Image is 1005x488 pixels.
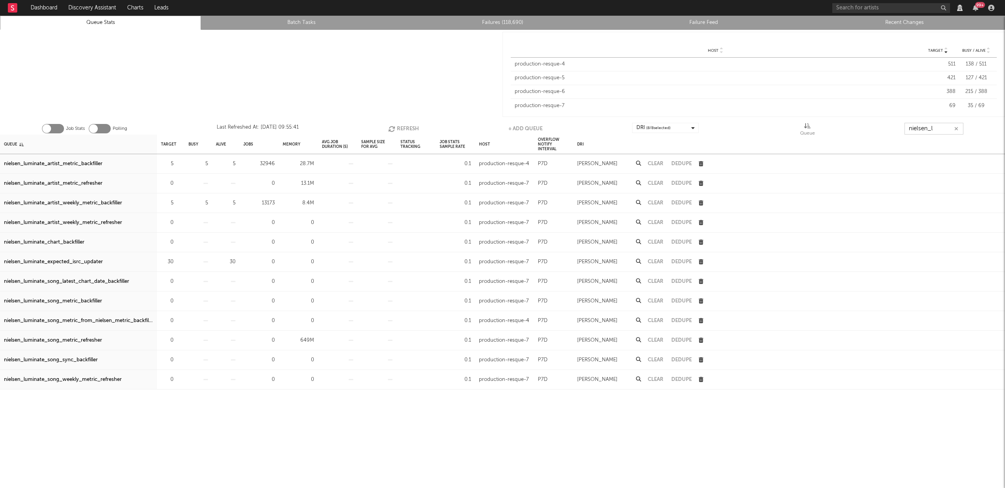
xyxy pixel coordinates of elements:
[283,277,314,286] div: 0
[928,48,943,53] span: Target
[388,123,419,135] button: Refresh
[4,297,102,306] a: nielsen_luminate_song_metric_backfiller
[671,220,692,225] button: Dedupe
[161,257,174,267] div: 30
[479,238,529,247] div: production-resque-7
[4,136,24,153] div: Queue
[479,297,529,306] div: production-resque-7
[283,159,314,169] div: 28.7M
[161,198,174,208] div: 5
[538,355,548,365] div: P7D
[959,74,993,82] div: 127 / 421
[4,179,102,188] div: nielsen_luminate_artist_metric_refresher
[440,257,471,267] div: 0.1
[161,136,176,153] div: Target
[832,3,950,13] input: Search for artists
[440,297,471,306] div: 0.1
[959,102,993,110] div: 35 / 69
[538,297,548,306] div: P7D
[283,179,314,188] div: 13.1M
[440,136,471,153] div: Job Stats Sample Rate
[4,257,103,267] a: nielsen_luminate_expected_isrc_updater
[188,198,208,208] div: 5
[216,136,226,153] div: Alive
[671,299,692,304] button: Dedupe
[4,336,102,345] div: nielsen_luminate_song_metric_refresher
[479,198,529,208] div: production-resque-7
[188,136,198,153] div: Busy
[577,277,618,286] div: [PERSON_NAME]
[800,123,815,138] div: Queue
[538,198,548,208] div: P7D
[4,355,98,365] a: nielsen_luminate_song_sync_backfiller
[538,179,548,188] div: P7D
[920,88,956,96] div: 388
[538,375,548,384] div: P7D
[577,336,618,345] div: [PERSON_NAME]
[577,218,618,228] div: [PERSON_NAME]
[671,318,692,323] button: Dedupe
[322,136,353,153] div: Avg Job Duration (s)
[648,220,663,225] button: Clear
[283,355,314,365] div: 0
[283,297,314,306] div: 0
[4,198,122,208] a: nielsen_luminate_artist_weekly_metric_backfiller
[508,123,543,135] button: + Add Queue
[243,159,275,169] div: 32946
[648,377,663,382] button: Clear
[161,336,174,345] div: 0
[975,2,985,8] div: 99 +
[161,355,174,365] div: 0
[577,375,618,384] div: [PERSON_NAME]
[648,240,663,245] button: Clear
[440,218,471,228] div: 0.1
[243,375,275,384] div: 0
[243,297,275,306] div: 0
[538,257,548,267] div: P7D
[243,136,253,153] div: Jobs
[440,198,471,208] div: 0.1
[406,18,599,27] a: Failures (118,690)
[577,297,618,306] div: [PERSON_NAME]
[648,299,663,304] button: Clear
[188,159,208,169] div: 5
[479,159,529,169] div: production-resque-4
[217,123,299,135] div: Last Refreshed At: [DATE] 09:55:41
[577,136,584,153] div: DRI
[538,159,548,169] div: P7D
[671,377,692,382] button: Dedupe
[648,338,663,343] button: Clear
[479,316,529,326] div: production-resque-4
[515,102,916,110] div: production-resque-7
[4,238,84,247] a: nielsen_luminate_chart_backfiller
[515,74,916,82] div: production-resque-5
[479,136,490,153] div: Host
[479,277,529,286] div: production-resque-7
[440,355,471,365] div: 0.1
[440,277,471,286] div: 0.1
[708,48,718,53] span: Host
[4,18,197,27] a: Queue Stats
[636,123,671,133] div: DRI
[538,277,548,286] div: P7D
[920,60,956,68] div: 511
[243,277,275,286] div: 0
[283,336,314,345] div: 649M
[243,355,275,365] div: 0
[161,297,174,306] div: 0
[216,257,236,267] div: 30
[4,159,102,169] div: nielsen_luminate_artist_metric_backfiller
[161,159,174,169] div: 5
[648,357,663,362] button: Clear
[283,257,314,267] div: 0
[243,316,275,326] div: 0
[538,316,548,326] div: P7D
[161,277,174,286] div: 0
[283,316,314,326] div: 0
[4,277,129,286] a: nielsen_luminate_song_latest_chart_date_backfiller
